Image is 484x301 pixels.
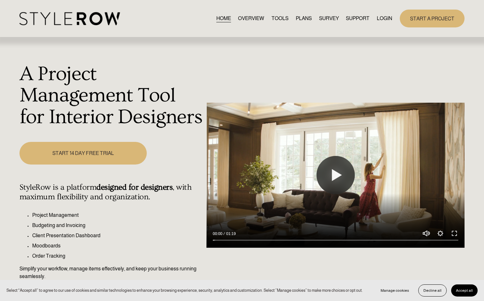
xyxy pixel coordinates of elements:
p: Project Management [32,211,203,219]
a: folder dropdown [346,14,369,23]
span: Accept all [456,288,473,293]
p: Select “Accept all” to agree to our use of cookies and similar technologies to enhance your brows... [6,287,363,293]
a: START 14 DAY FREE TRIAL [19,142,147,165]
span: SUPPORT [346,15,369,22]
a: HOME [216,14,231,23]
p: Simplify your workflow, manage items effectively, and keep your business running seamlessly. [19,265,203,280]
div: Current time [213,231,224,237]
a: PLANS [296,14,312,23]
button: Manage cookies [376,284,414,297]
a: OVERVIEW [238,14,264,23]
input: Seek [213,238,458,243]
span: Manage cookies [381,288,409,293]
p: Client Presentation Dashboard [32,232,203,239]
span: Decline all [423,288,442,293]
button: Play [316,156,355,194]
h4: StyleRow is a platform , with maximum flexibility and organization. [19,183,203,202]
a: SURVEY [319,14,339,23]
p: Moodboards [32,242,203,250]
button: Accept all [451,284,478,297]
h1: A Project Management Tool for Interior Designers [19,63,203,128]
strong: designed for designers [96,183,173,192]
img: StyleRow [19,12,120,25]
div: Duration [224,231,237,237]
p: Budgeting and Invoicing [32,222,203,229]
a: START A PROJECT [400,10,465,27]
a: TOOLS [272,14,288,23]
a: LOGIN [377,14,392,23]
button: Decline all [418,284,447,297]
p: Order Tracking [32,252,203,260]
